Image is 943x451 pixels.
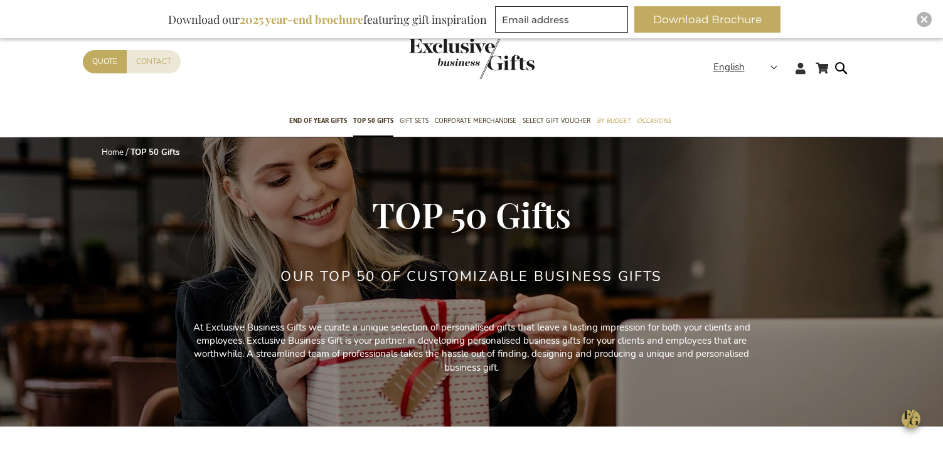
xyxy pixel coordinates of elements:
input: Email address [495,6,628,33]
p: At Exclusive Business Gifts we curate a unique selection of personalised gifts that leave a lasti... [189,321,754,375]
a: Home [102,147,124,158]
strong: TOP 50 Gifts [131,147,179,158]
a: Quote [83,50,127,73]
a: store logo [409,38,472,79]
span: End of year gifts [289,114,347,127]
span: English [713,60,745,75]
button: Download Brochure [634,6,781,33]
span: Corporate Merchandise [435,114,516,127]
div: English [713,60,786,75]
form: marketing offers and promotions [495,6,632,36]
a: Contact [127,50,181,73]
img: Exclusive Business gifts logo [409,38,535,79]
img: Close [920,16,928,23]
b: 2025 year-end brochure [240,12,363,27]
span: TOP 50 Gifts [372,191,571,237]
span: By Budget [597,114,631,127]
span: TOP 50 Gifts [353,114,393,127]
span: Occasions [637,114,671,127]
span: Gift Sets [400,114,429,127]
div: Close [917,12,932,27]
h2: Our TOP 50 of Customizable Business Gifts [280,269,662,284]
div: Download our featuring gift inspiration [162,6,493,33]
span: Select Gift Voucher [523,114,590,127]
